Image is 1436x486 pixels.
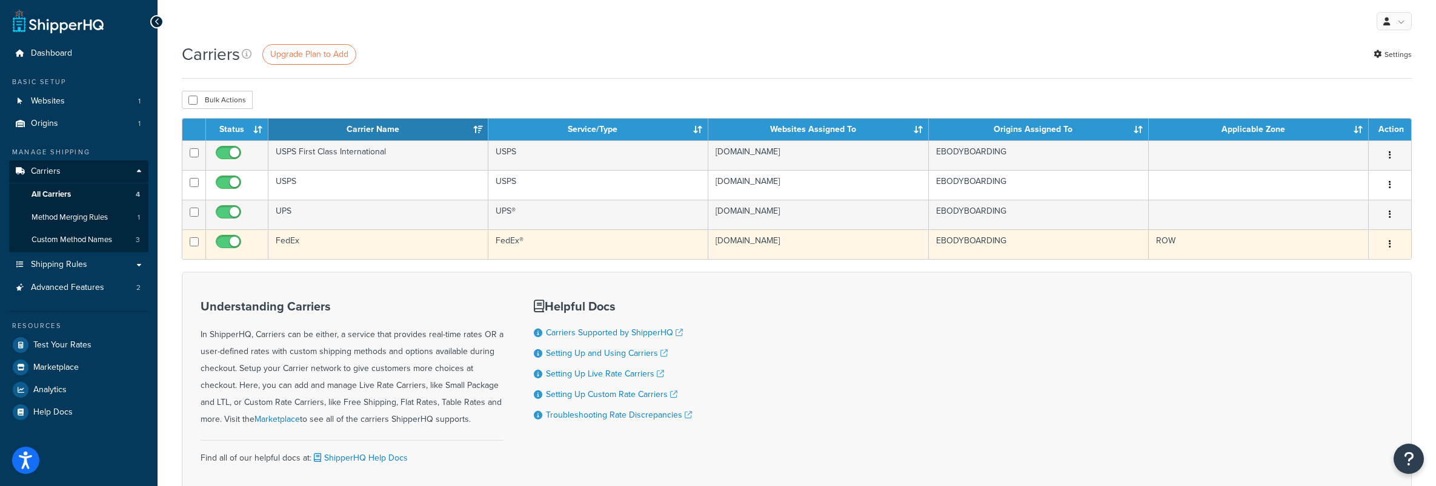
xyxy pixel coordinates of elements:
span: Test Your Rates [33,340,91,350]
a: Websites 1 [9,90,148,113]
th: Origins Assigned To: activate to sort column ascending [929,119,1149,140]
span: Method Merging Rules [32,212,108,223]
span: 2 [136,283,141,293]
div: Manage Shipping [9,147,148,157]
a: Upgrade Plan to Add [262,44,356,65]
a: Settings [1374,46,1412,63]
td: USPS [488,140,708,170]
a: Method Merging Rules 1 [9,206,148,229]
li: Advanced Features [9,277,148,299]
span: 4 [136,189,140,200]
a: Marketplace [254,413,300,425]
li: Custom Method Names [9,229,148,251]
a: Analytics [9,379,148,401]
span: Dashboard [31,48,72,59]
span: Origins [31,119,58,129]
th: Carrier Name: activate to sort column ascending [268,119,488,140]
td: USPS [268,170,488,200]
td: UPS [268,200,488,229]
td: UPS® [488,200,708,229]
a: ShipperHQ Help Docs [311,452,408,464]
div: Resources [9,321,148,331]
div: Find all of our helpful docs at: [201,440,504,467]
td: FedEx [268,229,488,259]
th: Websites Assigned To: activate to sort column ascending [708,119,929,140]
a: Dashboard [9,42,148,65]
div: Basic Setup [9,77,148,87]
a: Custom Method Names 3 [9,229,148,251]
td: ROW [1149,229,1369,259]
td: [DOMAIN_NAME] [708,170,929,200]
span: Shipping Rules [31,260,87,270]
a: ShipperHQ Home [13,9,104,33]
a: Help Docs [9,401,148,423]
span: All Carriers [32,189,71,200]
a: Troubleshooting Rate Discrepancies [546,409,692,421]
td: EBODYBOARDING [929,229,1149,259]
li: Origins [9,113,148,135]
h3: Understanding Carriers [201,300,504,313]
span: Upgrade Plan to Add [270,48,348,61]
li: Method Merging Rules [9,206,148,229]
li: Websites [9,90,148,113]
h3: Helpful Docs [534,300,692,313]
li: Carriers [9,160,148,252]
span: Help Docs [33,407,73,418]
a: Setting Up Custom Rate Carriers [546,388,677,401]
td: [DOMAIN_NAME] [708,200,929,229]
td: EBODYBOARDING [929,170,1149,200]
span: Marketplace [33,363,79,373]
td: USPS First Class International [268,140,488,170]
th: Status: activate to sort column ascending [206,119,268,140]
th: Action [1369,119,1411,140]
a: Origins 1 [9,113,148,135]
span: Websites [31,96,65,107]
li: All Carriers [9,183,148,206]
span: 1 [138,96,141,107]
button: Bulk Actions [182,91,253,109]
td: EBODYBOARDING [929,140,1149,170]
td: EBODYBOARDING [929,200,1149,229]
span: 1 [138,212,140,223]
span: 3 [136,235,140,245]
a: Carriers Supported by ShipperHQ [546,326,683,339]
h1: Carriers [182,42,240,66]
span: Custom Method Names [32,235,112,245]
a: All Carriers 4 [9,183,148,206]
td: [DOMAIN_NAME] [708,140,929,170]
a: Carriers [9,160,148,183]
div: In ShipperHQ, Carriers can be either, a service that provides real-time rates OR a user-defined r... [201,300,504,428]
td: [DOMAIN_NAME] [708,229,929,259]
span: Analytics [33,385,67,395]
td: FedEx® [488,229,708,259]
td: USPS [488,170,708,200]
a: Shipping Rules [9,254,148,276]
a: Test Your Rates [9,334,148,356]
th: Service/Type: activate to sort column ascending [488,119,708,140]
a: Setting Up and Using Carriers [546,347,668,360]
span: Carriers [31,166,61,177]
span: Advanced Features [31,283,104,293]
a: Setting Up Live Rate Carriers [546,367,664,380]
button: Open Resource Center [1394,444,1424,474]
a: Marketplace [9,356,148,378]
th: Applicable Zone: activate to sort column ascending [1149,119,1369,140]
a: Advanced Features 2 [9,277,148,299]
span: 1 [138,119,141,129]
